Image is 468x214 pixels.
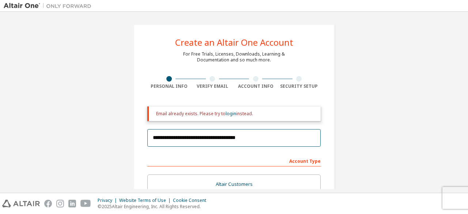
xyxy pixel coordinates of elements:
[80,200,91,207] img: youtube.svg
[278,83,321,89] div: Security Setup
[152,179,316,189] div: Altair Customers
[173,198,211,203] div: Cookie Consent
[234,83,278,89] div: Account Info
[147,155,321,166] div: Account Type
[44,200,52,207] img: facebook.svg
[56,200,64,207] img: instagram.svg
[175,38,293,47] div: Create an Altair One Account
[98,203,211,210] p: © 2025 Altair Engineering, Inc. All Rights Reserved.
[191,83,234,89] div: Verify Email
[4,2,95,10] img: Altair One
[2,200,40,207] img: altair_logo.svg
[68,200,76,207] img: linkedin.svg
[156,111,315,117] div: Email already exists. Please try to instead.
[226,110,236,117] a: login
[98,198,119,203] div: Privacy
[147,83,191,89] div: Personal Info
[119,198,173,203] div: Website Terms of Use
[183,51,285,63] div: For Free Trials, Licenses, Downloads, Learning & Documentation and so much more.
